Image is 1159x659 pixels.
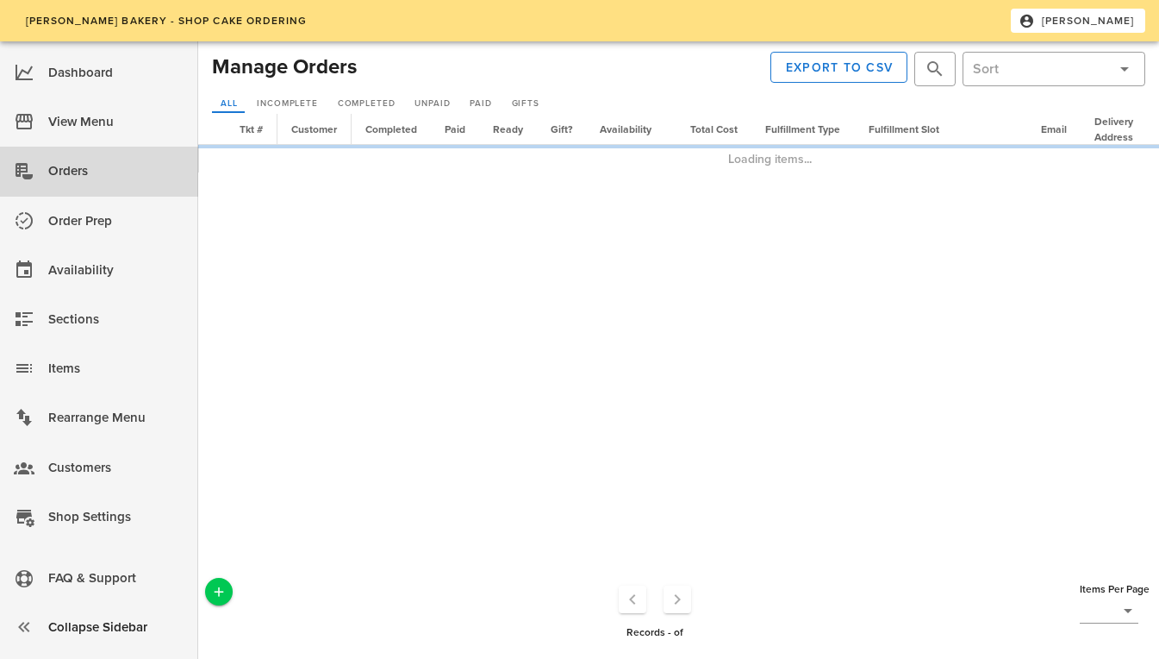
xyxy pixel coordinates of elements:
[48,256,184,285] div: Availability
[352,114,431,145] th: Completed
[462,96,500,113] a: Paid
[537,114,586,145] th: Gift?
[503,96,547,113] a: Gifts
[1081,114,1147,145] th: Delivery Address
[277,114,352,145] th: Customer
[1041,123,1067,135] span: Email
[785,60,894,75] span: Export to CSV
[973,55,1107,83] input: Sort
[600,123,651,135] span: Availability
[220,98,238,109] span: All
[925,59,945,79] button: prepend icon
[365,123,417,135] span: Completed
[48,564,184,593] div: FAQ & Support
[1022,13,1135,28] span: [PERSON_NAME]
[48,503,184,531] div: Shop Settings
[414,98,450,109] span: Unpaid
[329,96,403,113] a: Completed
[511,98,539,109] span: Gifts
[1080,583,1150,595] span: Items Per Page
[233,621,1076,643] div: Records - of
[431,114,479,145] th: Paid
[1011,9,1145,33] button: [PERSON_NAME]
[690,123,738,135] span: Total Cost
[226,114,277,145] th: Tkt #
[48,613,184,642] div: Collapse Sidebar
[24,15,307,27] span: [PERSON_NAME] Bakery - Shop Cake Ordering
[1094,116,1133,143] span: Delivery Address
[586,114,665,145] th: Availability
[914,52,956,86] div: Hit Enter to search
[665,114,751,145] th: Total Cost
[48,59,184,87] div: Dashboard
[337,98,396,109] span: Completed
[48,157,184,185] div: Orders
[770,52,908,83] button: Export to CSV
[479,114,537,145] th: Ready
[765,123,840,135] span: Fulfillment Type
[256,98,318,109] span: Incomplete
[407,96,458,113] a: Unpaid
[751,114,855,145] th: Fulfillment Type
[869,123,939,135] span: Fulfillment Slot
[291,123,337,135] span: Customer
[248,96,326,113] a: Incomplete
[469,98,491,109] span: Paid
[48,305,184,334] div: Sections
[48,404,184,432] div: Rearrange Menu
[1027,114,1081,145] th: Email
[240,123,263,135] span: Tkt #
[205,578,233,606] button: Add a New Record
[855,114,1027,145] th: Fulfillment Slot
[48,207,184,235] div: Order Prep
[14,9,318,33] a: [PERSON_NAME] Bakery - Shop Cake Ordering
[493,123,523,135] span: Ready
[48,355,184,383] div: Items
[551,123,572,135] span: Gift?
[48,108,184,136] div: View Menu
[48,454,184,482] div: Customers
[236,581,1073,618] nav: Pagination Navigation
[212,52,357,83] h2: Manage Orders
[212,96,245,113] a: All
[445,123,465,135] span: Paid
